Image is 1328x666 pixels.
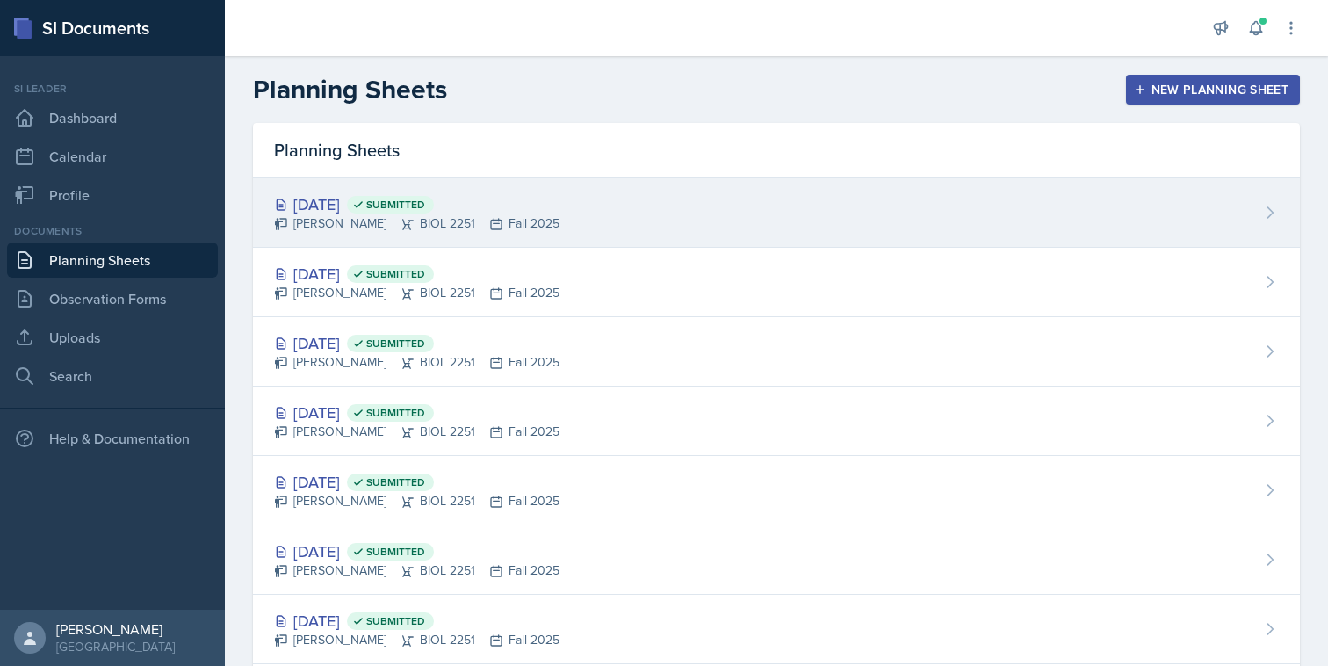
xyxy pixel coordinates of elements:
[1137,83,1288,97] div: New Planning Sheet
[7,81,218,97] div: Si leader
[274,353,559,372] div: [PERSON_NAME] BIOL 2251 Fall 2025
[274,401,559,424] div: [DATE]
[366,198,425,212] span: Submitted
[56,638,175,655] div: [GEOGRAPHIC_DATA]
[366,614,425,628] span: Submitted
[7,320,218,355] a: Uploads
[274,214,559,233] div: [PERSON_NAME] BIOL 2251 Fall 2025
[253,74,447,105] h2: Planning Sheets
[366,545,425,559] span: Submitted
[7,223,218,239] div: Documents
[253,248,1300,317] a: [DATE] Submitted [PERSON_NAME]BIOL 2251Fall 2025
[7,139,218,174] a: Calendar
[274,331,559,355] div: [DATE]
[253,178,1300,248] a: [DATE] Submitted [PERSON_NAME]BIOL 2251Fall 2025
[274,561,559,580] div: [PERSON_NAME] BIOL 2251 Fall 2025
[366,267,425,281] span: Submitted
[7,243,218,278] a: Planning Sheets
[274,284,559,302] div: [PERSON_NAME] BIOL 2251 Fall 2025
[7,100,218,135] a: Dashboard
[366,337,425,351] span: Submitted
[253,317,1300,387] a: [DATE] Submitted [PERSON_NAME]BIOL 2251Fall 2025
[274,470,559,494] div: [DATE]
[274,192,559,216] div: [DATE]
[7,421,218,456] div: Help & Documentation
[366,475,425,489] span: Submitted
[7,358,218,394] a: Search
[56,620,175,638] div: [PERSON_NAME]
[274,609,559,633] div: [DATE]
[253,387,1300,456] a: [DATE] Submitted [PERSON_NAME]BIOL 2251Fall 2025
[274,631,559,649] div: [PERSON_NAME] BIOL 2251 Fall 2025
[274,262,559,286] div: [DATE]
[7,281,218,316] a: Observation Forms
[253,123,1300,178] div: Planning Sheets
[366,406,425,420] span: Submitted
[274,539,559,563] div: [DATE]
[274,492,559,510] div: [PERSON_NAME] BIOL 2251 Fall 2025
[7,177,218,213] a: Profile
[253,456,1300,525] a: [DATE] Submitted [PERSON_NAME]BIOL 2251Fall 2025
[253,595,1300,664] a: [DATE] Submitted [PERSON_NAME]BIOL 2251Fall 2025
[253,525,1300,595] a: [DATE] Submitted [PERSON_NAME]BIOL 2251Fall 2025
[274,423,559,441] div: [PERSON_NAME] BIOL 2251 Fall 2025
[1126,75,1300,105] button: New Planning Sheet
